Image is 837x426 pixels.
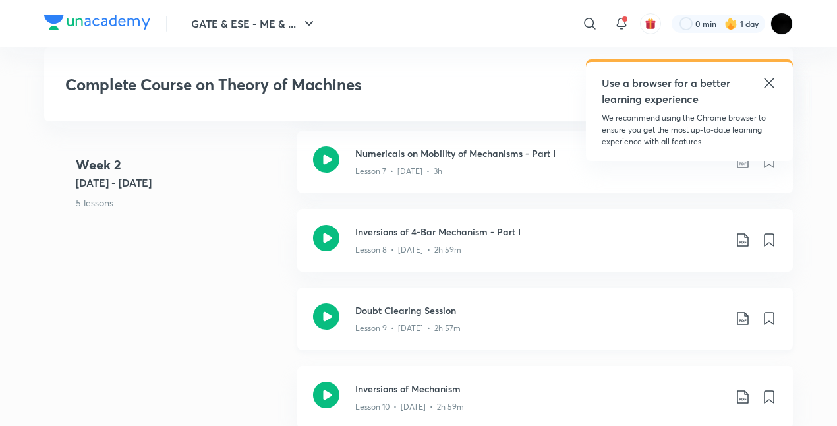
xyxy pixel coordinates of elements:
[183,11,325,37] button: GATE & ESE - ME & ...
[44,15,150,34] a: Company Logo
[76,155,287,175] h4: Week 2
[640,13,661,34] button: avatar
[76,175,287,191] h5: [DATE] - [DATE]
[602,112,777,148] p: We recommend using the Chrome browser to ensure you get the most up-to-date learning experience w...
[724,17,737,30] img: streak
[297,131,793,209] a: Numericals on Mobility of Mechanisms - Part ILesson 7 • [DATE] • 3h
[355,146,724,160] h3: Numericals on Mobility of Mechanisms - Part I
[355,225,724,239] h3: Inversions of 4-Bar Mechanism - Part I
[355,322,461,334] p: Lesson 9 • [DATE] • 2h 57m
[65,75,581,94] h3: Complete Course on Theory of Machines
[645,18,656,30] img: avatar
[76,196,287,210] p: 5 lessons
[770,13,793,35] img: Tanuj Sharma
[297,288,793,366] a: Doubt Clearing SessionLesson 9 • [DATE] • 2h 57m
[297,209,793,288] a: Inversions of 4-Bar Mechanism - Part ILesson 8 • [DATE] • 2h 59m
[355,244,461,256] p: Lesson 8 • [DATE] • 2h 59m
[355,401,464,413] p: Lesson 10 • [DATE] • 2h 59m
[602,75,733,107] h5: Use a browser for a better learning experience
[44,15,150,30] img: Company Logo
[355,382,724,396] h3: Inversions of Mechanism
[355,166,442,177] p: Lesson 7 • [DATE] • 3h
[355,303,724,317] h3: Doubt Clearing Session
